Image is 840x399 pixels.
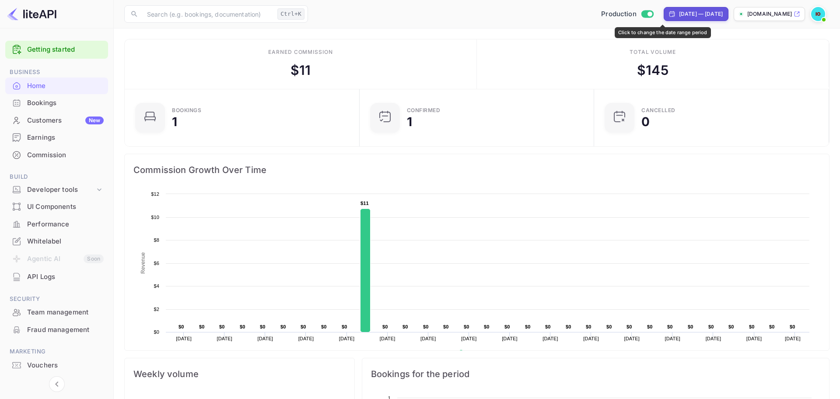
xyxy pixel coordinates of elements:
div: Performance [27,219,104,230]
text: $11 [360,201,369,206]
text: $0 [154,329,159,335]
div: $ 145 [637,60,668,80]
div: Confirmed [407,108,441,113]
div: Vouchers [5,357,108,374]
input: Search (e.g. bookings, documentation) [142,5,274,23]
div: Commission [5,147,108,164]
div: Home [5,78,108,95]
p: [DOMAIN_NAME] [747,10,792,18]
text: $0 [240,324,245,329]
text: $0 [688,324,693,329]
div: Team management [5,304,108,321]
button: Collapse navigation [49,376,65,392]
text: [DATE] [624,336,640,341]
span: Production [601,9,637,19]
text: $0 [586,324,591,329]
text: $0 [443,324,449,329]
text: [DATE] [785,336,801,341]
text: $0 [219,324,225,329]
a: Team management [5,304,108,320]
a: Home [5,78,108,94]
text: $2 [154,307,159,312]
a: Commission [5,147,108,163]
text: $0 [749,324,755,329]
img: Ivan Orlov [811,7,825,21]
text: $12 [151,191,159,197]
text: $0 [301,324,306,329]
text: [DATE] [380,336,395,341]
div: UI Components [5,198,108,215]
div: CustomersNew [5,112,108,129]
div: Performance [5,216,108,233]
text: $0 [525,324,531,329]
div: UI Components [27,202,104,212]
text: $0 [769,324,775,329]
text: $0 [606,324,612,329]
div: Switch to Sandbox mode [598,9,657,19]
text: Revenue [467,350,489,356]
a: Whitelabel [5,233,108,249]
div: $ 11 [290,60,311,80]
text: [DATE] [339,336,355,341]
text: $0 [402,324,408,329]
a: Earnings [5,129,108,145]
a: Bookings [5,95,108,111]
div: API Logs [27,272,104,282]
div: Vouchers [27,360,104,371]
text: [DATE] [420,336,436,341]
text: $0 [280,324,286,329]
text: [DATE] [583,336,599,341]
div: Bookings [27,98,104,108]
text: $10 [151,215,159,220]
text: [DATE] [706,336,721,341]
div: Getting started [5,41,108,59]
text: [DATE] [746,336,762,341]
a: Vouchers [5,357,108,373]
span: Bookings for the period [371,367,820,381]
a: UI Components [5,198,108,215]
img: LiteAPI logo [7,7,56,21]
text: [DATE] [461,336,477,341]
text: $0 [790,324,795,329]
text: $0 [342,324,347,329]
div: CANCELLED [641,108,675,113]
text: $0 [382,324,388,329]
text: $0 [484,324,490,329]
text: $0 [566,324,571,329]
div: 1 [172,116,177,128]
div: Ctrl+K [277,8,304,20]
span: Security [5,294,108,304]
text: [DATE] [665,336,681,341]
div: Earnings [27,133,104,143]
div: Fraud management [5,321,108,339]
a: Performance [5,216,108,232]
text: [DATE] [217,336,232,341]
div: Customers [27,116,104,126]
span: Weekly volume [133,367,346,381]
a: API Logs [5,268,108,285]
a: CustomersNew [5,112,108,128]
div: Whitelabel [27,237,104,247]
span: Marketing [5,347,108,357]
text: $8 [154,237,159,243]
text: [DATE] [298,336,314,341]
text: $0 [728,324,734,329]
text: [DATE] [176,336,192,341]
span: Business [5,67,108,77]
text: $0 [626,324,632,329]
div: Developer tools [5,182,108,198]
a: Getting started [27,45,104,55]
div: New [85,117,104,124]
text: [DATE] [258,336,273,341]
text: [DATE] [502,336,518,341]
div: Bookings [172,108,201,113]
text: Revenue [140,252,146,274]
div: 0 [641,116,650,128]
div: Bookings [5,95,108,112]
text: $0 [260,324,266,329]
text: $0 [423,324,429,329]
a: Fraud management [5,321,108,338]
text: $0 [647,324,653,329]
div: Whitelabel [5,233,108,250]
div: API Logs [5,268,108,286]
